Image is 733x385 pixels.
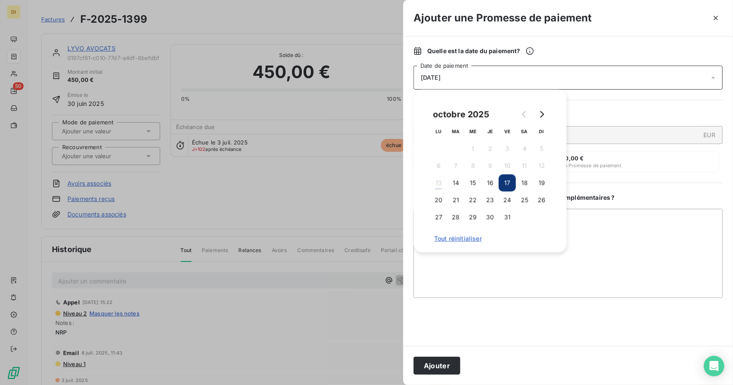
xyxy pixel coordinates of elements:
[464,123,481,140] th: mercredi
[447,123,464,140] th: mardi
[516,174,533,192] button: 18
[499,123,516,140] th: vendredi
[447,209,464,226] button: 28
[516,140,533,157] button: 4
[533,192,550,209] button: 26
[430,192,447,209] button: 20
[447,174,464,192] button: 14
[430,123,447,140] th: lundi
[533,106,550,123] button: Go to next month
[430,209,447,226] button: 27
[447,192,464,209] button: 21
[481,209,499,226] button: 30
[499,209,516,226] button: 31
[464,174,481,192] button: 15
[481,140,499,157] button: 2
[533,140,550,157] button: 5
[516,106,533,123] button: Go to previous month
[430,157,447,174] button: 6
[533,123,550,140] th: dimanche
[533,157,550,174] button: 12
[464,192,481,209] button: 22
[430,174,447,192] button: 13
[464,209,481,226] button: 29
[565,155,584,162] span: 0,00 €
[499,192,516,209] button: 24
[430,108,492,121] div: octobre 2025
[421,74,441,81] span: [DATE]
[499,157,516,174] button: 10
[516,157,533,174] button: 11
[481,174,499,192] button: 16
[481,192,499,209] button: 23
[414,357,460,375] button: Ajouter
[481,157,499,174] button: 9
[516,123,533,140] th: samedi
[414,10,592,26] h3: Ajouter une Promesse de paiement
[704,356,724,376] div: Open Intercom Messenger
[427,47,534,55] span: Quelle est la date du paiement ?
[464,140,481,157] button: 1
[499,174,516,192] button: 17
[481,123,499,140] th: jeudi
[447,157,464,174] button: 7
[434,235,546,242] span: Tout réinitialiser
[499,140,516,157] button: 3
[464,157,481,174] button: 8
[533,174,550,192] button: 19
[516,192,533,209] button: 25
